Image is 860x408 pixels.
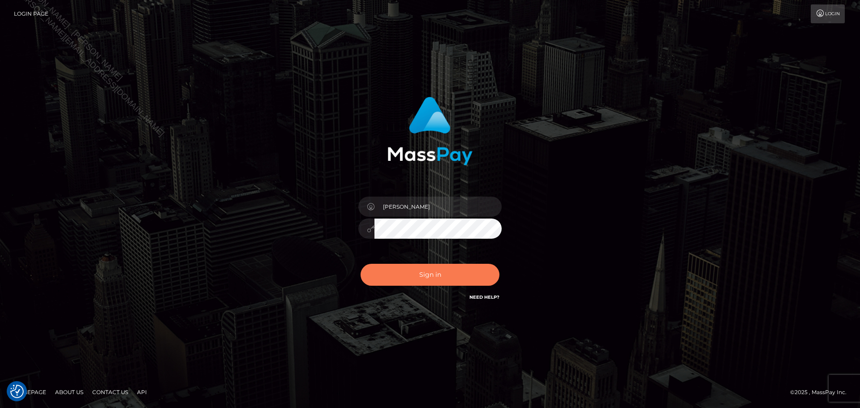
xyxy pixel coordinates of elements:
button: Sign in [361,264,499,286]
a: API [133,385,150,399]
img: MassPay Login [387,97,473,165]
button: Consent Preferences [10,385,24,398]
img: Revisit consent button [10,385,24,398]
a: Login Page [14,4,48,23]
a: About Us [52,385,87,399]
input: Username... [374,197,502,217]
div: © 2025 , MassPay Inc. [790,387,853,397]
a: Login [811,4,845,23]
a: Need Help? [469,294,499,300]
a: Contact Us [89,385,132,399]
a: Homepage [10,385,50,399]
